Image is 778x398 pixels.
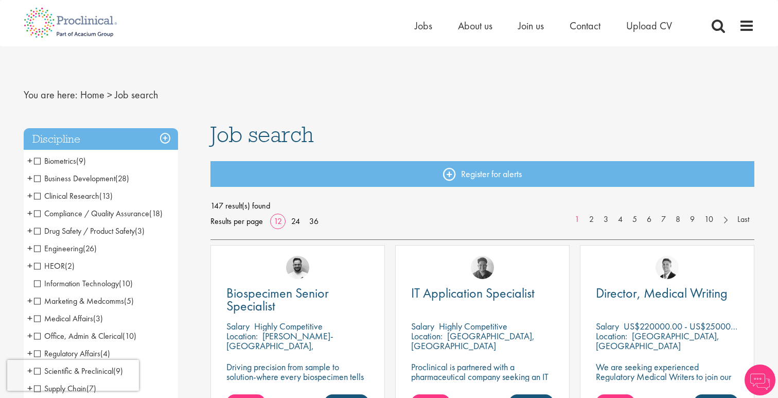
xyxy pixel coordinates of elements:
span: (18) [149,208,163,219]
span: HEOR [34,261,75,271]
span: Medical Affairs [34,313,93,324]
p: Highly Competitive [254,320,323,332]
span: HEOR [34,261,65,271]
span: Job search [115,88,158,101]
span: (5) [124,296,134,306]
img: Chatbot [745,365,775,395]
iframe: reCAPTCHA [7,360,139,391]
span: Business Development [34,173,129,184]
span: (13) [99,191,113,201]
img: Emile De Beer [286,256,309,279]
p: [PERSON_NAME]-[GEOGRAPHIC_DATA], [GEOGRAPHIC_DATA] [226,330,333,361]
h3: Discipline [24,128,178,150]
span: Location: [411,330,443,342]
a: 5 [627,214,642,226]
span: + [27,240,32,256]
span: 147 result(s) found [210,198,755,214]
span: (10) [119,278,133,289]
p: [GEOGRAPHIC_DATA], [GEOGRAPHIC_DATA] [596,330,719,352]
span: Director, Medical Writing [596,284,728,302]
span: Location: [226,330,258,342]
span: + [27,293,32,308]
span: Salary [596,320,619,332]
a: 9 [685,214,700,226]
a: 10 [699,214,718,226]
span: (3) [135,226,145,236]
span: Regulatory Affairs [34,348,110,359]
a: Jobs [415,19,432,32]
a: 12 [270,216,286,227]
span: Engineering [34,243,97,254]
a: 24 [288,216,304,227]
span: Results per page [210,214,263,229]
span: Location: [596,330,627,342]
span: IT Application Specialist [411,284,535,302]
span: (26) [83,243,97,254]
p: [GEOGRAPHIC_DATA], [GEOGRAPHIC_DATA] [411,330,535,352]
a: breadcrumb link [80,88,104,101]
a: IT Application Specialist [411,287,554,300]
span: + [27,345,32,361]
span: (28) [115,173,129,184]
span: Marketing & Medcomms [34,296,134,306]
span: Biospecimen Senior Specialist [226,284,329,315]
span: Clinical Research [34,191,113,201]
img: Sheridon Lloyd [471,256,494,279]
a: Last [732,214,754,226]
a: 1 [570,214,585,226]
span: + [27,205,32,221]
span: Clinical Research [34,191,99,201]
span: Office, Admin & Clerical [34,331,122,341]
p: Driving precision from sample to solution-where every biospecimen tells a story of innovation. [226,362,369,391]
a: 6 [642,214,657,226]
a: 3 [598,214,613,226]
span: Compliance / Quality Assurance [34,208,149,219]
span: Information Technology [34,278,133,289]
span: Drug Safety / Product Safety [34,226,135,236]
span: (3) [93,313,103,324]
span: Office, Admin & Clerical [34,331,136,341]
span: Salary [226,320,250,332]
a: Join us [518,19,544,32]
span: Drug Safety / Product Safety [34,226,145,236]
a: 8 [670,214,685,226]
a: About us [458,19,492,32]
span: (2) [65,261,75,271]
span: Compliance / Quality Assurance [34,208,163,219]
span: Biometrics [34,155,86,166]
span: (9) [76,155,86,166]
a: Biospecimen Senior Specialist [226,287,369,313]
span: + [27,310,32,326]
span: (4) [100,348,110,359]
span: + [27,328,32,343]
a: Upload CV [626,19,672,32]
a: 4 [613,214,628,226]
span: Job search [210,120,314,148]
a: Register for alerts [210,161,755,187]
span: Salary [411,320,434,332]
span: Biometrics [34,155,76,166]
span: Information Technology [34,278,119,289]
span: + [27,223,32,238]
span: Engineering [34,243,83,254]
a: Director, Medical Writing [596,287,738,300]
a: Contact [570,19,600,32]
span: Medical Affairs [34,313,103,324]
span: + [27,170,32,186]
span: + [27,258,32,273]
span: + [27,153,32,168]
span: Business Development [34,173,115,184]
span: > [107,88,112,101]
span: (10) [122,331,136,341]
img: George Watson [656,256,679,279]
span: Marketing & Medcomms [34,296,124,306]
